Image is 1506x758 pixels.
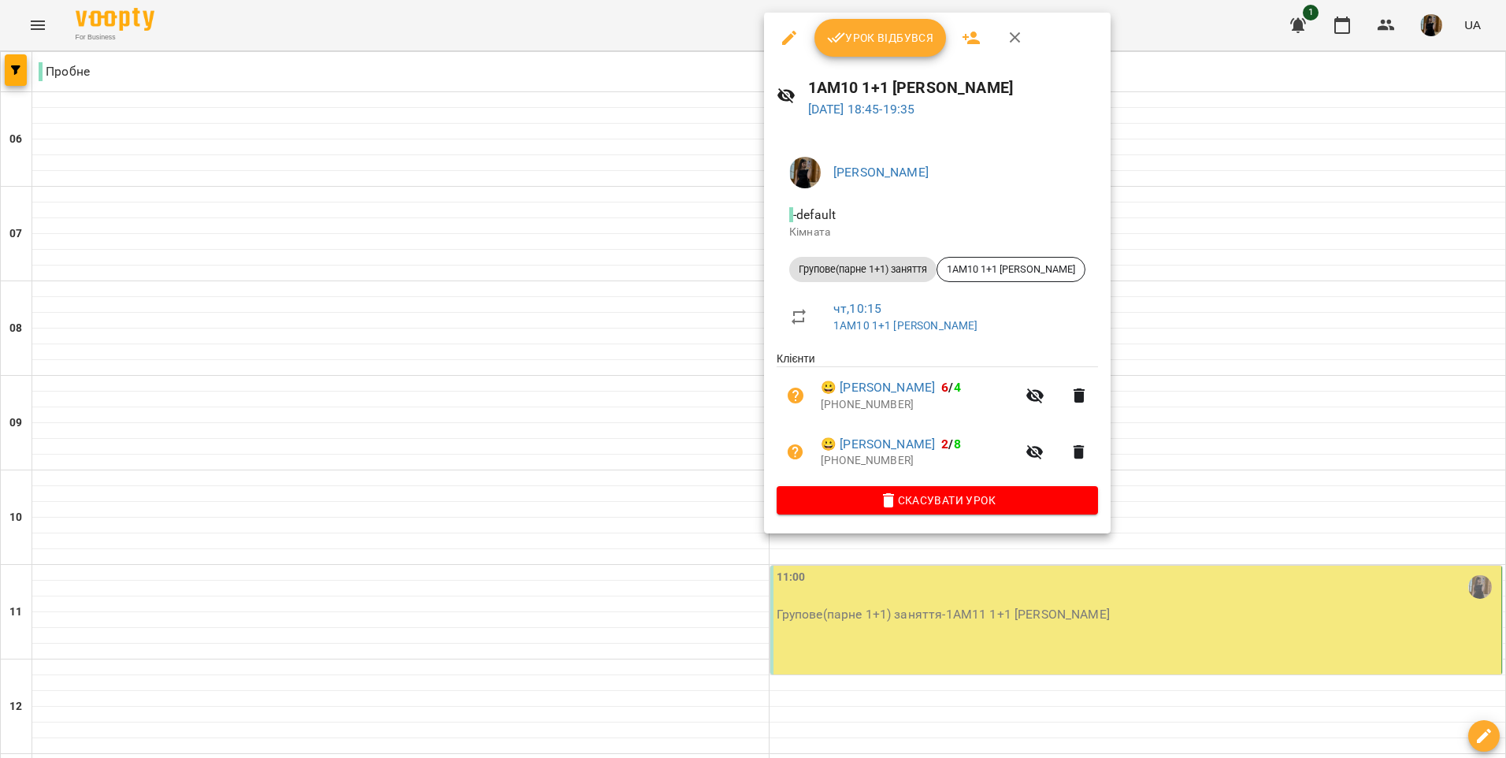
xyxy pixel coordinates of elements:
[833,319,977,332] a: 1АМ10 1+1 [PERSON_NAME]
[937,262,1085,277] span: 1АМ10 1+1 [PERSON_NAME]
[821,453,1016,469] p: [PHONE_NUMBER]
[954,380,961,395] span: 4
[777,351,1098,485] ul: Клієнти
[941,380,960,395] b: /
[777,377,814,414] button: Візит ще не сплачено. Додати оплату?
[941,380,948,395] span: 6
[937,257,1085,282] div: 1АМ10 1+1 [PERSON_NAME]
[833,301,881,316] a: чт , 10:15
[941,437,960,451] b: /
[808,76,1098,100] h6: 1АМ10 1+1 [PERSON_NAME]
[789,157,821,188] img: 283d04c281e4d03bc9b10f0e1c453e6b.jpg
[777,433,814,471] button: Візит ще не сплачено. Додати оплату?
[941,437,948,451] span: 2
[789,262,937,277] span: Групове(парне 1+1) заняття
[814,19,947,57] button: Урок відбувся
[789,491,1085,510] span: Скасувати Урок
[821,397,1016,413] p: [PHONE_NUMBER]
[821,378,935,397] a: 😀 [PERSON_NAME]
[954,437,961,451] span: 8
[821,435,935,454] a: 😀 [PERSON_NAME]
[789,225,1085,240] p: Кімната
[833,165,929,180] a: [PERSON_NAME]
[808,102,915,117] a: [DATE] 18:45-19:35
[789,207,839,222] span: - default
[827,28,934,47] span: Урок відбувся
[777,486,1098,515] button: Скасувати Урок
